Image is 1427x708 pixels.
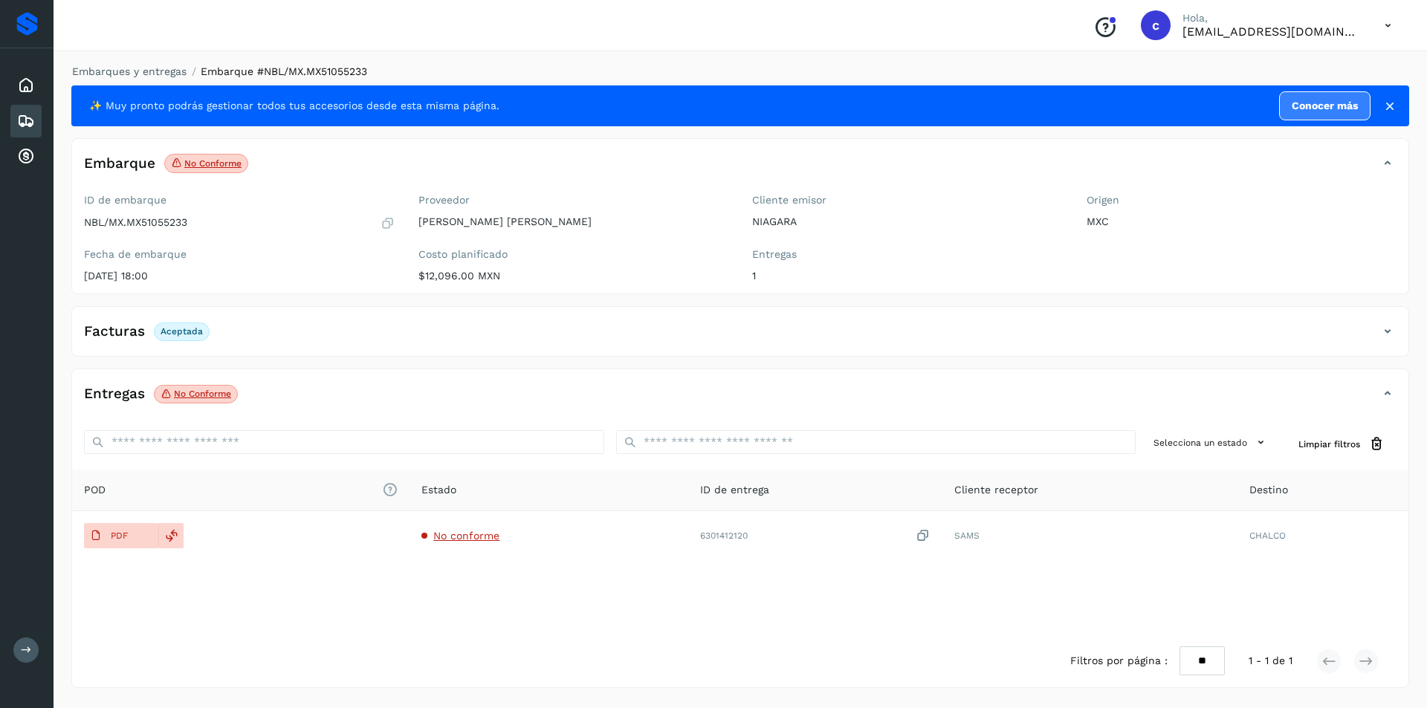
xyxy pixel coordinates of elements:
[1237,511,1408,560] td: CHALCO
[84,482,398,498] span: POD
[72,381,1408,418] div: EntregasNo conforme
[942,511,1237,560] td: SAMS
[1087,194,1397,207] label: Origen
[700,482,769,498] span: ID de entrega
[89,98,499,114] span: ✨ Muy pronto podrás gestionar todos tus accesorios desde esta misma página.
[1249,482,1288,498] span: Destino
[72,151,1408,188] div: EmbarqueNo conforme
[752,248,1063,261] label: Entregas
[1182,25,1361,39] p: carlosvazqueztgc@gmail.com
[111,530,128,541] p: PDF
[84,323,145,340] h4: Facturas
[418,215,729,228] p: [PERSON_NAME] [PERSON_NAME]
[418,248,729,261] label: Costo planificado
[158,523,184,548] div: Reemplazar POD
[84,270,395,282] p: [DATE] 18:00
[433,530,499,542] span: No conforme
[954,482,1038,498] span: Cliente receptor
[1182,12,1361,25] p: Hola,
[161,326,203,337] p: Aceptada
[174,389,231,399] p: No conforme
[1148,430,1275,455] button: Selecciona un estado
[84,523,158,548] button: PDF
[752,270,1063,282] p: 1
[1087,215,1397,228] p: MXC
[1249,653,1292,669] span: 1 - 1 de 1
[752,215,1063,228] p: NIAGARA
[184,158,242,169] p: No conforme
[72,65,187,77] a: Embarques y entregas
[418,270,729,282] p: $12,096.00 MXN
[84,216,187,229] p: NBL/MX.MX51055233
[84,194,395,207] label: ID de embarque
[84,155,155,172] h4: Embarque
[71,64,1409,79] nav: breadcrumb
[72,319,1408,356] div: FacturasAceptada
[201,65,367,77] span: Embarque #NBL/MX.MX51055233
[1070,653,1168,669] span: Filtros por página :
[421,482,456,498] span: Estado
[10,105,42,137] div: Embarques
[418,194,729,207] label: Proveedor
[84,248,395,261] label: Fecha de embarque
[1287,430,1397,458] button: Limpiar filtros
[1279,91,1371,120] a: Conocer más
[700,528,931,544] div: 6301412120
[10,140,42,173] div: Cuentas por cobrar
[1298,438,1360,451] span: Limpiar filtros
[752,194,1063,207] label: Cliente emisor
[84,386,145,403] h4: Entregas
[10,69,42,102] div: Inicio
